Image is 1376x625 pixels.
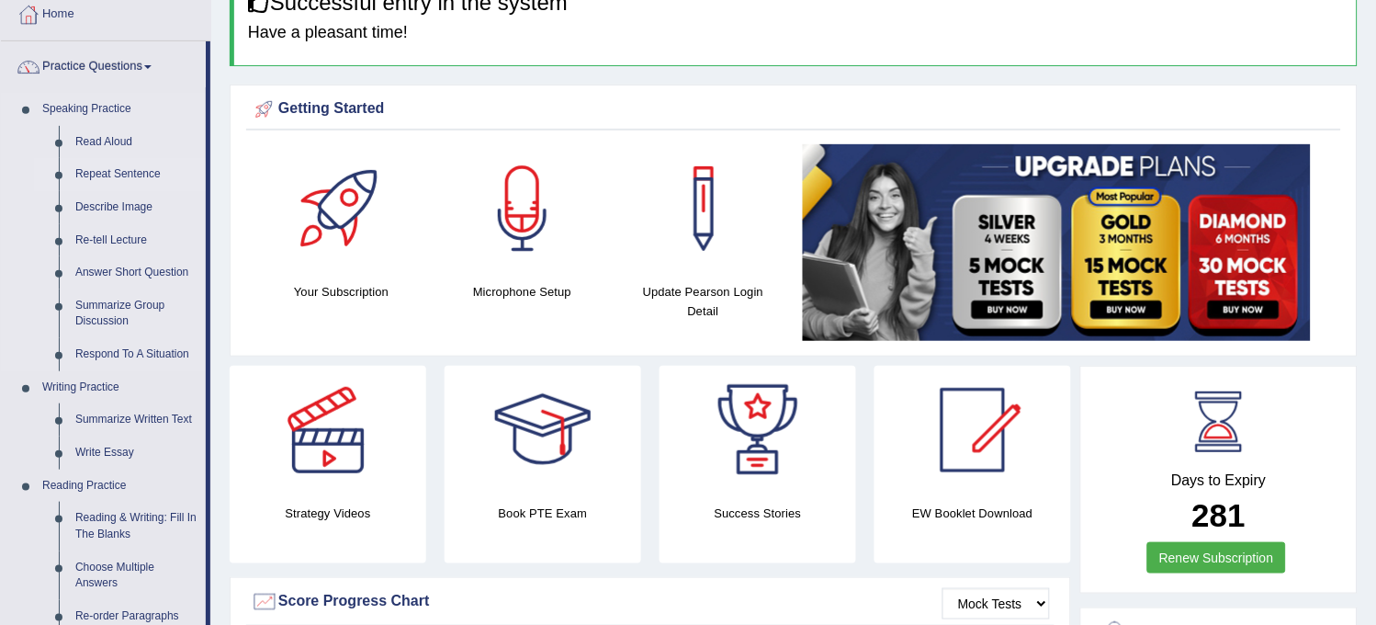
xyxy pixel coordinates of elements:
[1,41,206,87] a: Practice Questions
[248,24,1343,42] h4: Have a pleasant time!
[67,551,206,600] a: Choose Multiple Answers
[874,504,1071,523] h4: EW Booklet Download
[251,96,1337,123] div: Getting Started
[34,371,206,404] a: Writing Practice
[67,502,206,551] a: Reading & Writing: Fill In The Blanks
[230,504,426,523] h4: Strategy Videos
[1101,472,1337,489] h4: Days to Expiry
[67,158,206,191] a: Repeat Sentence
[67,256,206,290] a: Answer Short Question
[67,290,206,338] a: Summarize Group Discussion
[445,504,641,523] h4: Book PTE Exam
[67,224,206,257] a: Re-tell Lecture
[1192,497,1246,533] b: 281
[803,144,1311,341] img: small5.jpg
[660,504,856,523] h4: Success Stories
[67,403,206,437] a: Summarize Written Text
[67,126,206,159] a: Read Aloud
[67,338,206,371] a: Respond To A Situation
[441,282,603,301] h4: Microphone Setup
[251,588,1050,616] div: Score Progress Chart
[260,282,423,301] h4: Your Subscription
[622,282,784,321] h4: Update Pearson Login Detail
[67,191,206,224] a: Describe Image
[34,93,206,126] a: Speaking Practice
[67,437,206,470] a: Write Essay
[34,470,206,503] a: Reading Practice
[1147,542,1286,574] a: Renew Subscription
